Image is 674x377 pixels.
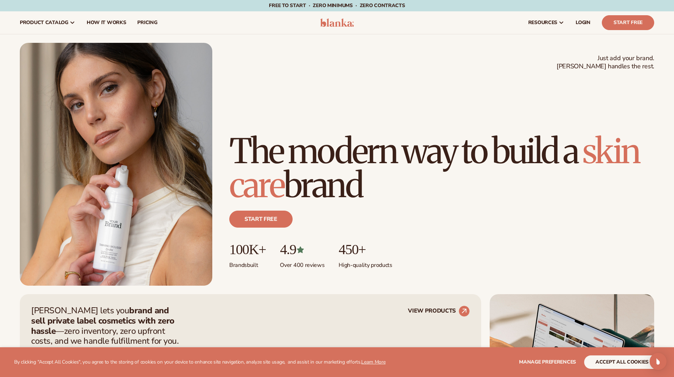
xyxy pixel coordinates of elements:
[280,242,324,257] p: 4.9
[20,43,212,286] img: Female holding tanning mousse.
[14,359,386,365] p: By clicking "Accept All Cookies", you agree to the storing of cookies on your device to enhance s...
[602,15,654,30] a: Start Free
[31,305,183,346] p: [PERSON_NAME] lets you —zero inventory, zero upfront costs, and we handle fulfillment for you.
[14,11,81,34] a: product catalog
[229,134,654,202] h1: The modern way to build a brand
[20,20,68,25] span: product catalog
[519,355,576,369] button: Manage preferences
[557,54,654,71] span: Just add your brand. [PERSON_NAME] handles the rest.
[576,20,591,25] span: LOGIN
[584,355,660,369] button: accept all cookies
[528,20,557,25] span: resources
[408,305,470,317] a: VIEW PRODUCTS
[87,20,126,25] span: How It Works
[523,11,570,34] a: resources
[229,257,266,269] p: Brands built
[320,18,354,27] img: logo
[339,257,392,269] p: High-quality products
[137,20,157,25] span: pricing
[229,211,293,228] a: Start free
[570,11,596,34] a: LOGIN
[650,353,667,370] div: Open Intercom Messenger
[361,359,385,365] a: Learn More
[132,11,163,34] a: pricing
[81,11,132,34] a: How It Works
[31,305,174,337] strong: brand and sell private label cosmetics with zero hassle
[229,130,639,206] span: skin care
[519,359,576,365] span: Manage preferences
[280,257,324,269] p: Over 400 reviews
[269,2,405,9] span: Free to start · ZERO minimums · ZERO contracts
[339,242,392,257] p: 450+
[229,242,266,257] p: 100K+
